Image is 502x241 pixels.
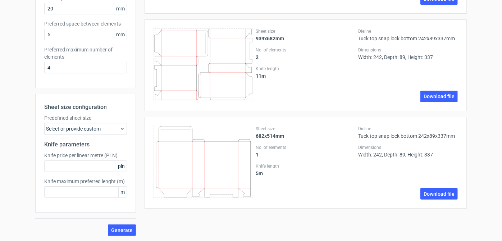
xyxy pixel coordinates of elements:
h2: Knife parameters [44,140,127,149]
div: Tuck top snap lock bottom 242x89x337mm [358,28,458,41]
span: mm [114,3,127,14]
strong: 1 [256,152,259,158]
label: Dimensions [358,145,458,150]
label: No. of elements [256,47,356,53]
label: Predefined sheet size [44,114,127,122]
label: Knife length [256,163,356,169]
label: Knife length [256,66,356,72]
h2: Sheet size configuration [44,103,127,112]
label: Knife maximum preferred lenght (m) [44,178,127,185]
div: Select or provide custom [44,123,127,135]
label: Dieline [358,126,458,132]
label: Dieline [358,28,458,34]
span: Generate [111,228,133,233]
strong: 2 [256,54,259,60]
span: mm [114,29,127,40]
strong: 682x514mm [256,133,284,139]
strong: 939x682mm [256,36,284,41]
strong: 11 m [256,73,266,79]
span: pln [116,161,127,172]
a: Download file [420,91,458,102]
label: Preferred maximum number of elements [44,46,127,60]
label: No. of elements [256,145,356,150]
label: Dimensions [358,47,458,53]
span: m [118,187,127,197]
label: Preferred space between elements [44,20,127,27]
strong: 5 m [256,170,263,176]
a: Download file [420,188,458,200]
div: Width: 242, Depth: 89, Height: 337 [358,47,458,60]
div: Tuck top snap lock bottom 242x89x337mm [358,126,458,139]
div: Width: 242, Depth: 89, Height: 337 [358,145,458,158]
button: Generate [108,224,136,236]
label: Sheet size [256,28,356,34]
label: Sheet size [256,126,356,132]
label: Knife price per linear metre (PLN) [44,152,127,159]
